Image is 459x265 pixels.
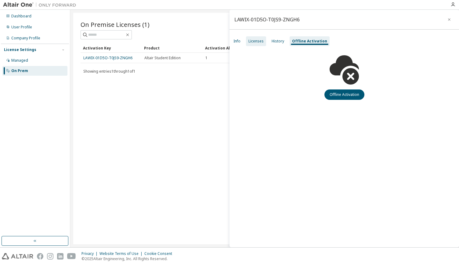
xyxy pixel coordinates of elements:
img: altair_logo.svg [2,253,33,260]
div: Activation Allowed [205,43,261,53]
span: Altair Student Edition [144,56,181,60]
span: Showing entries 1 through 1 of 1 [83,69,136,74]
div: Privacy [81,251,99,256]
div: Website Terms of Use [99,251,144,256]
img: youtube.svg [67,253,76,260]
img: Altair One [3,2,79,8]
div: Product [144,43,200,53]
div: Cookie Consent [144,251,176,256]
div: History [272,39,284,44]
div: Managed [11,58,28,63]
p: © 2025 Altair Engineering, Inc. All Rights Reserved. [81,256,176,261]
div: Activation Key [83,43,139,53]
div: Offline Activation [292,39,327,44]
div: On Prem [11,68,28,73]
span: On Premise Licenses (1) [81,20,150,29]
div: Company Profile [11,36,40,41]
img: linkedin.svg [57,253,63,260]
div: License Settings [4,47,36,52]
div: Info [233,39,240,44]
div: Licenses [248,39,264,44]
img: facebook.svg [37,253,43,260]
button: Offline Activation [324,89,364,100]
div: User Profile [11,25,32,30]
img: instagram.svg [47,253,53,260]
span: 1 [205,56,208,60]
div: LAWIX-01D5O-T0JS9-ZNGH6 [234,17,300,22]
a: LAWIX-01D5O-T0JS9-ZNGH6 [83,55,132,60]
div: Dashboard [11,14,31,19]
